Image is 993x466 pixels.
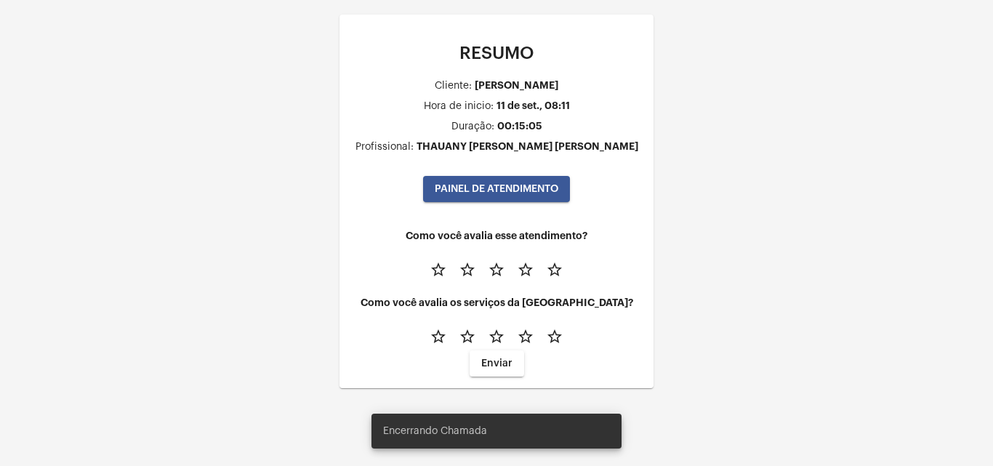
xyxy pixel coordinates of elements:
h4: Como você avalia os serviços da [GEOGRAPHIC_DATA]? [351,297,642,308]
div: 00:15:05 [497,121,542,132]
mat-icon: star_border [488,261,505,278]
button: PAINEL DE ATENDIMENTO [423,176,570,202]
div: Hora de inicio: [424,101,494,112]
button: Enviar [470,350,524,377]
div: THAUANY [PERSON_NAME] [PERSON_NAME] [417,141,638,152]
mat-icon: star_border [459,261,476,278]
p: RESUMO [351,44,642,63]
h4: Como você avalia esse atendimento? [351,230,642,241]
span: Encerrando Chamada [383,424,487,438]
mat-icon: star_border [517,328,534,345]
mat-icon: star_border [546,261,563,278]
span: PAINEL DE ATENDIMENTO [435,184,558,194]
div: Duração: [451,121,494,132]
mat-icon: star_border [430,328,447,345]
mat-icon: star_border [517,261,534,278]
div: [PERSON_NAME] [475,80,558,91]
mat-icon: star_border [459,328,476,345]
mat-icon: star_border [488,328,505,345]
div: Profissional: [355,142,414,153]
div: Cliente: [435,81,472,92]
div: 11 de set., 08:11 [496,100,570,111]
mat-icon: star_border [546,328,563,345]
mat-icon: star_border [430,261,447,278]
span: Enviar [481,358,512,369]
